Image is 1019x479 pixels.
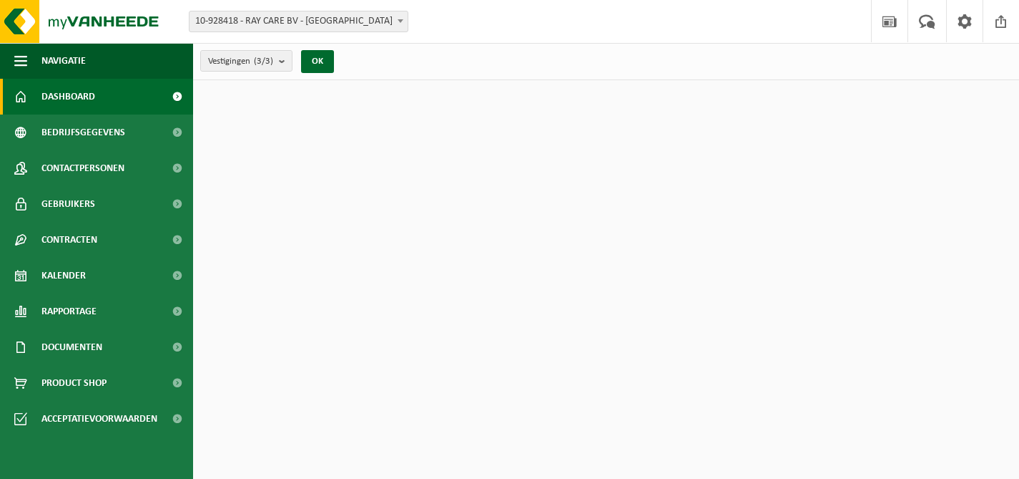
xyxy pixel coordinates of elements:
span: 10-928418 - RAY CARE BV - GENT [189,11,408,32]
count: (3/3) [254,57,273,66]
span: 10-928418 - RAY CARE BV - GENT [189,11,408,32]
span: Rapportage [41,294,97,329]
span: Kalender [41,258,86,294]
span: Dashboard [41,79,95,115]
button: Vestigingen(3/3) [200,50,292,72]
span: Contracten [41,222,97,258]
span: Contactpersonen [41,150,124,186]
button: OK [301,50,334,73]
span: Documenten [41,329,102,365]
span: Product Shop [41,365,107,401]
span: Gebruikers [41,186,95,222]
span: Vestigingen [208,51,273,72]
span: Bedrijfsgegevens [41,115,125,150]
span: Acceptatievoorwaarden [41,401,157,437]
span: Navigatie [41,43,86,79]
